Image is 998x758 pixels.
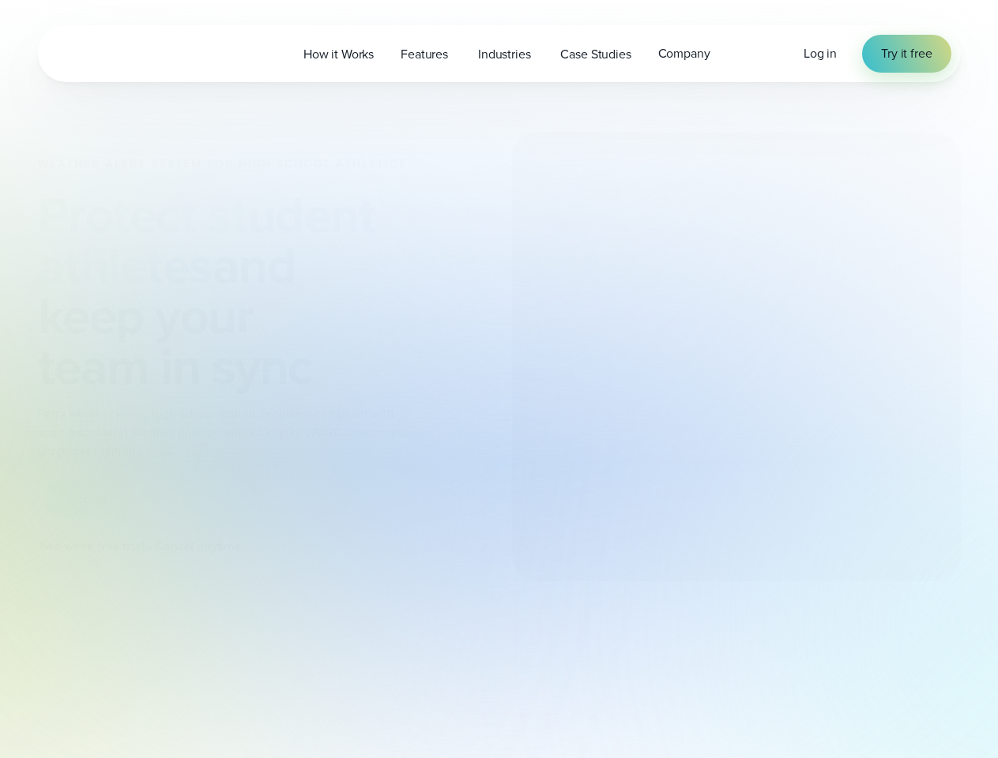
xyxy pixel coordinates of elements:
a: Try it free [862,35,951,73]
span: Log in [804,44,837,62]
a: How it Works [290,38,387,70]
a: Log in [804,44,837,63]
span: Company [658,44,710,63]
span: Try it free [881,44,932,63]
span: Industries [478,45,530,64]
span: Features [401,45,448,64]
a: Case Studies [547,38,644,70]
span: Case Studies [560,45,631,64]
span: How it Works [303,45,374,64]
